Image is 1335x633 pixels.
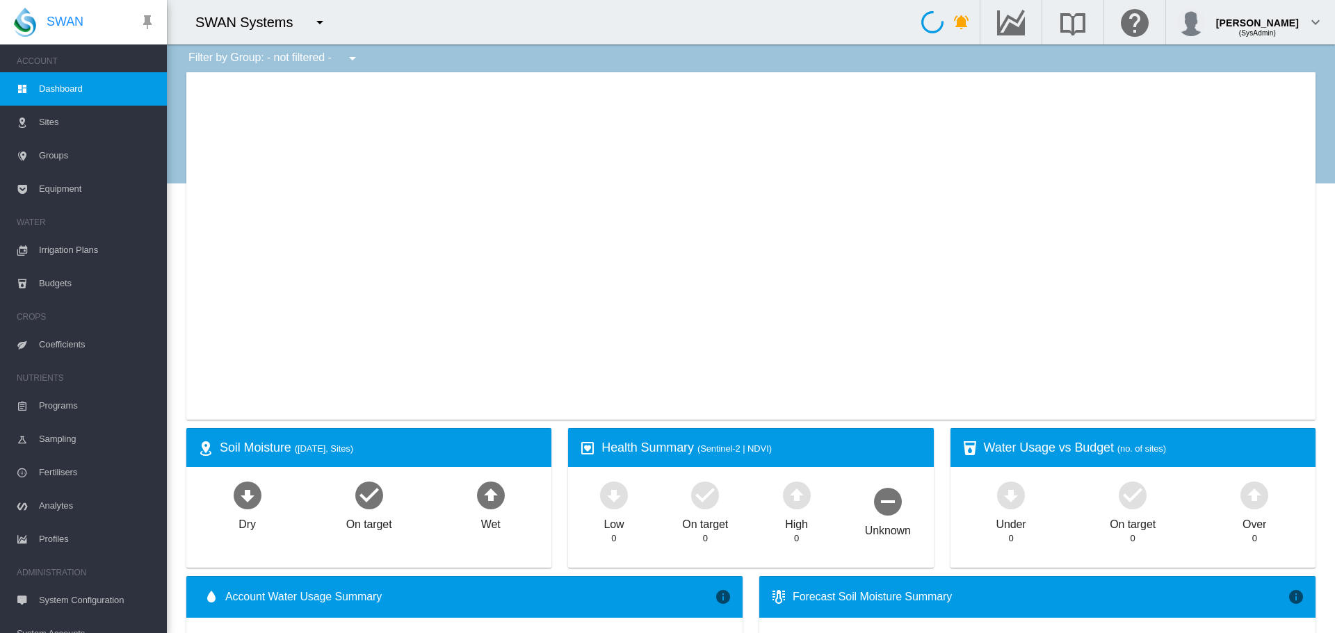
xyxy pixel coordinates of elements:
[984,439,1304,457] div: Water Usage vs Budget
[39,267,156,300] span: Budgets
[1252,532,1257,545] div: 0
[238,511,256,532] div: Dry
[1243,511,1266,532] div: Over
[953,14,970,31] md-icon: icon-bell-ring
[311,14,328,31] md-icon: icon-menu-down
[197,440,214,457] md-icon: icon-map-marker-radius
[39,422,156,456] span: Sampling
[231,478,264,511] md-icon: icon-arrow-down-bold-circle
[688,478,722,511] md-icon: icon-checkbox-marked-circle
[785,511,808,532] div: High
[865,518,911,539] div: Unknown
[39,584,156,617] span: System Configuration
[474,478,508,511] md-icon: icon-arrow-up-bold-circle
[604,511,624,532] div: Low
[17,561,156,584] span: ADMINISTRATION
[17,50,156,72] span: ACCOUNT
[339,44,366,72] button: icon-menu-down
[948,8,976,36] button: icon-bell-ring
[39,489,156,523] span: Analytes
[1116,478,1149,511] md-icon: icon-checkbox-marked-circle
[306,8,334,36] button: icon-menu-down
[203,589,220,605] md-icon: icon-water
[871,484,905,518] md-icon: icon-minus-circle
[14,8,36,37] img: SWAN-Landscape-Logo-Colour-drop.png
[39,139,156,172] span: Groups
[682,511,728,532] div: On target
[39,233,156,267] span: Irrigation Plans
[703,532,708,545] div: 0
[481,511,501,532] div: Wet
[770,589,787,605] md-icon: icon-thermometer-lines
[1008,532,1013,545] div: 0
[220,439,540,457] div: Soil Moisture
[346,511,392,532] div: On target
[579,440,596,457] md-icon: icon-heart-box-outline
[1056,14,1090,31] md-icon: Search the knowledge base
[39,523,156,556] span: Profiles
[1177,8,1205,36] img: profile.jpg
[344,50,361,67] md-icon: icon-menu-down
[1307,14,1324,31] md-icon: icon-chevron-down
[295,443,353,454] span: ([DATE], Sites)
[17,367,156,389] span: NUTRIENTS
[17,211,156,233] span: WATER
[353,478,386,511] md-icon: icon-checkbox-marked-circle
[597,478,631,511] md-icon: icon-arrow-down-bold-circle
[39,456,156,489] span: Fertilisers
[1117,443,1166,454] span: (no. of sites)
[994,478,1028,511] md-icon: icon-arrow-down-bold-circle
[1288,589,1304,605] md-icon: icon-information
[715,589,731,605] md-icon: icon-information
[1216,10,1299,24] div: [PERSON_NAME]
[794,532,799,545] div: 0
[793,589,1288,605] div: Forecast Soil Moisture Summary
[17,306,156,328] span: CROPS
[1131,532,1135,545] div: 0
[39,106,156,139] span: Sites
[962,440,978,457] md-icon: icon-cup-water
[697,443,772,454] span: (Sentinel-2 | NDVI)
[780,478,814,511] md-icon: icon-arrow-up-bold-circle
[225,589,715,605] span: Account Water Usage Summary
[139,14,156,31] md-icon: icon-pin
[47,13,83,31] span: SWAN
[1239,29,1276,37] span: (SysAdmin)
[39,328,156,361] span: Coefficients
[39,389,156,422] span: Programs
[195,13,305,32] div: SWAN Systems
[994,14,1028,31] md-icon: Go to the Data Hub
[39,72,156,106] span: Dashboard
[1118,14,1151,31] md-icon: Click here for help
[611,532,616,545] div: 0
[996,511,1026,532] div: Under
[39,172,156,206] span: Equipment
[601,439,922,457] div: Health Summary
[1238,478,1271,511] md-icon: icon-arrow-up-bold-circle
[178,44,371,72] div: Filter by Group: - not filtered -
[1110,511,1156,532] div: On target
